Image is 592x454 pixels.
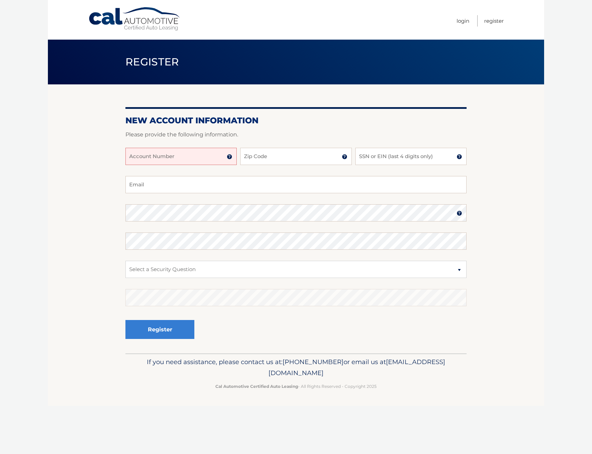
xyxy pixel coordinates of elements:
input: Zip Code [240,148,351,165]
input: SSN or EIN (last 4 digits only) [355,148,467,165]
h2: New Account Information [125,115,467,126]
input: Email [125,176,467,193]
a: Cal Automotive [88,7,181,31]
span: Register [125,55,179,68]
img: tooltip.svg [227,154,232,159]
img: tooltip.svg [342,154,347,159]
p: If you need assistance, please contact us at: or email us at [130,357,462,379]
img: tooltip.svg [457,210,462,216]
button: Register [125,320,194,339]
input: Account Number [125,148,237,165]
a: Login [457,15,469,27]
span: [PHONE_NUMBER] [283,358,344,366]
img: tooltip.svg [457,154,462,159]
a: Register [484,15,504,27]
span: [EMAIL_ADDRESS][DOMAIN_NAME] [268,358,445,377]
strong: Cal Automotive Certified Auto Leasing [215,384,298,389]
p: - All Rights Reserved - Copyright 2025 [130,383,462,390]
p: Please provide the following information. [125,130,467,140]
